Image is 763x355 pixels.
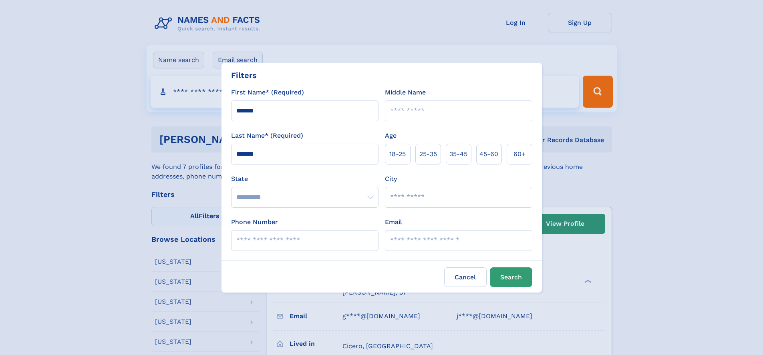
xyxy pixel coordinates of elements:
label: Phone Number [231,217,278,227]
span: 25‑35 [419,149,437,159]
label: Middle Name [385,88,426,97]
label: Cancel [444,267,487,287]
span: 18‑25 [389,149,406,159]
span: 35‑45 [449,149,467,159]
label: Age [385,131,397,140]
span: 45‑60 [479,149,498,159]
label: State [231,174,378,184]
label: City [385,174,397,184]
label: First Name* (Required) [231,88,304,97]
span: 60+ [513,149,525,159]
div: Filters [231,69,257,81]
label: Email [385,217,402,227]
label: Last Name* (Required) [231,131,303,140]
button: Search [490,267,532,287]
